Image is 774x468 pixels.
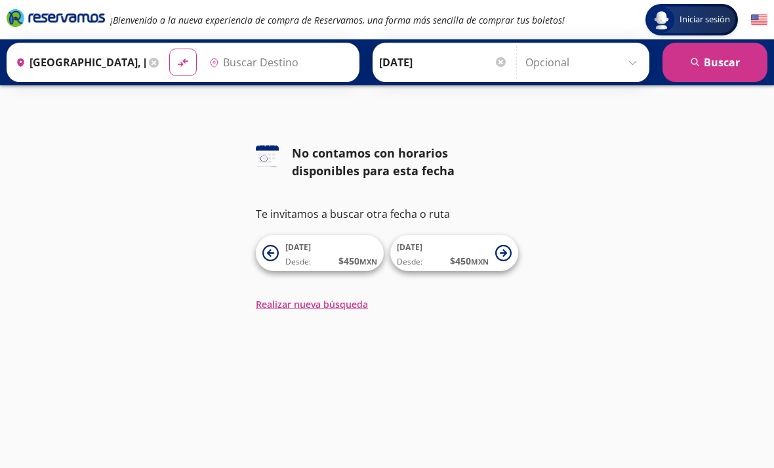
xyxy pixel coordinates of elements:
[256,235,384,271] button: [DATE]Desde:$450MXN
[292,144,518,180] div: No contamos con horarios disponibles para esta fecha
[256,206,518,222] p: Te invitamos a buscar otra fecha o ruta
[397,256,422,268] span: Desde:
[338,254,377,268] span: $ 450
[379,46,508,79] input: Elegir Fecha
[359,257,377,266] small: MXN
[525,46,643,79] input: Opcional
[751,12,767,28] button: English
[471,257,489,266] small: MXN
[7,8,105,28] i: Brand Logo
[698,392,761,455] iframe: Messagebird Livechat Widget
[285,256,311,268] span: Desde:
[450,254,489,268] span: $ 450
[397,242,422,253] span: [DATE]
[7,8,105,32] a: Brand Logo
[674,13,735,26] span: Iniciar sesión
[390,235,518,271] button: [DATE]Desde:$450MXN
[110,14,565,26] em: ¡Bienvenido a la nueva experiencia de compra de Reservamos, una forma más sencilla de comprar tus...
[256,297,368,311] button: Realizar nueva búsqueda
[10,46,146,79] input: Buscar Origen
[662,43,767,82] button: Buscar
[285,242,311,253] span: [DATE]
[204,46,352,79] input: Buscar Destino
